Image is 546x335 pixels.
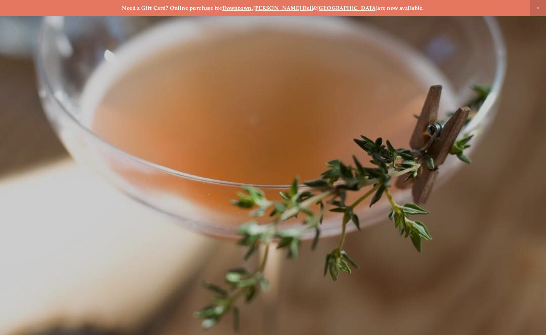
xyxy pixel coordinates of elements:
strong: & [313,5,317,11]
strong: Need a Gift Card? Online purchase for [122,5,222,11]
a: [PERSON_NAME] Dell [253,5,313,11]
a: [GEOGRAPHIC_DATA] [317,5,378,11]
a: Downtown [222,5,252,11]
strong: , [252,5,253,11]
strong: are now available. [377,5,424,11]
